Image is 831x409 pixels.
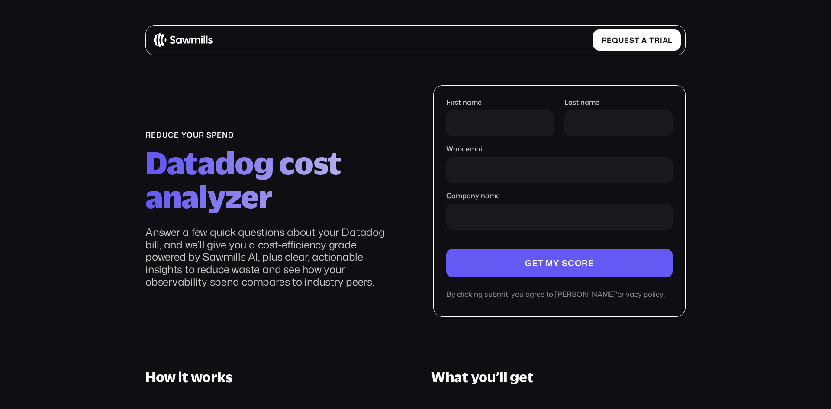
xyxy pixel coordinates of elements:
[145,146,392,213] h2: Datadog cost analyzer
[593,29,681,51] a: Request a trial
[145,226,392,288] p: Answer a few quick questions about your Datadog bill, and we’ll give you a cost-efficiency grade ...
[431,369,686,386] h3: What you’ll get
[145,131,392,139] div: reduce your spend
[446,192,673,200] label: Company name
[564,98,673,106] label: Last name
[602,36,673,45] div: Request a trial
[446,98,554,106] label: First name
[145,369,400,386] h3: How it works
[446,290,673,300] div: By clicking submit, you agree to [PERSON_NAME]' .
[617,290,664,300] a: privacy policy
[446,145,673,153] label: Work email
